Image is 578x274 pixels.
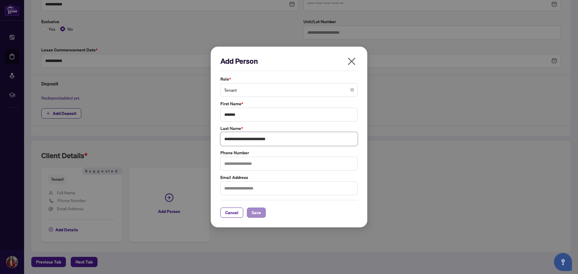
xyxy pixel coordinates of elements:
[554,253,572,271] button: Open asap
[247,208,266,218] button: Save
[220,208,243,218] button: Cancel
[225,208,238,217] span: Cancel
[220,76,358,82] label: Role
[220,56,358,66] h2: Add Person
[220,125,358,132] label: Last Name
[220,100,358,107] label: First Name
[252,208,261,217] span: Save
[220,149,358,156] label: Phone Number
[350,88,354,92] span: close-circle
[347,57,356,66] span: close
[224,84,354,96] span: Tenant
[220,174,358,181] label: Email Address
